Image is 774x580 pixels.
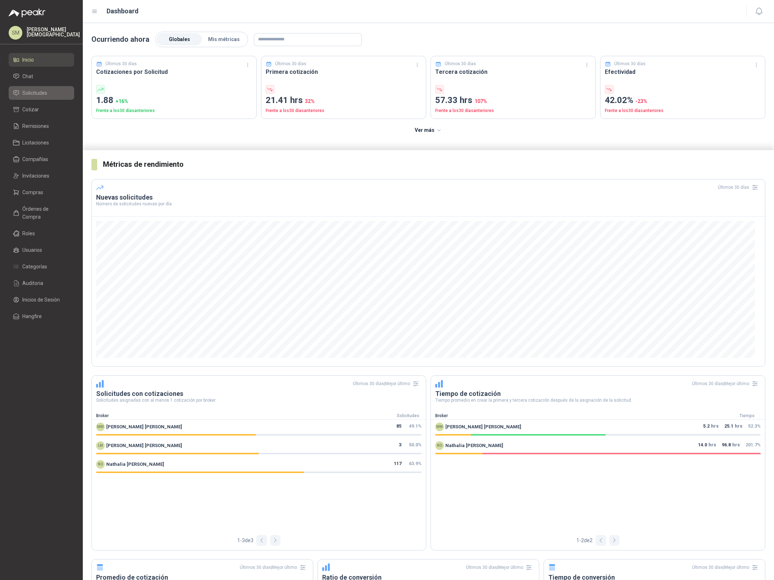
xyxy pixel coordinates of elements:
p: 42.02% [605,94,761,107]
span: 52.3 % [748,423,761,429]
span: Nathalia [PERSON_NAME] [445,442,503,449]
span: Auditoria [22,279,43,287]
p: hrs [698,441,716,450]
h3: Métricas de rendimiento [103,159,765,170]
span: Roles [22,229,35,237]
a: Auditoria [9,276,74,290]
a: Solicitudes [9,86,74,100]
span: 1 - 2 de 2 [576,536,593,544]
a: Usuarios [9,243,74,257]
h3: Nuevas solicitudes [96,193,761,202]
span: Compras [22,188,43,196]
h3: Tiempo de cotización [435,389,761,398]
h3: Primera cotización [266,67,422,76]
span: 32 % [305,98,315,104]
h1: Dashboard [107,6,139,16]
h3: Efectividad [605,67,761,76]
span: Chat [22,72,33,80]
div: Últimos 30 días | Mejor último [692,378,761,389]
div: Broker [431,412,729,419]
h3: Tercera cotización [435,67,591,76]
a: Compras [9,186,74,199]
div: Broker [92,412,390,419]
a: Remisiones [9,119,74,133]
p: Últimos 30 días [105,61,137,67]
span: 14.0 [698,441,707,450]
p: hrs [724,423,742,431]
span: 25.1 [724,423,733,431]
span: Remisiones [22,122,49,130]
div: MM [96,423,105,431]
p: 21.41 hrs [266,94,422,107]
img: Logo peakr [9,9,45,17]
span: [PERSON_NAME] [PERSON_NAME] [106,423,182,430]
span: 3 [399,441,401,450]
a: Cotizar [9,103,74,116]
div: Últimos 30 días | Mejor último [353,378,422,389]
span: Nathalia [PERSON_NAME] [106,461,164,468]
span: Usuarios [22,246,42,254]
h3: Cotizaciones por Solicitud [96,67,252,76]
span: Globales [169,36,190,42]
span: 63.9 % [409,461,422,466]
span: Licitaciones [22,139,49,147]
a: Inicio [9,53,74,67]
div: NO [96,460,105,469]
p: Últimos 30 días [445,61,476,67]
span: Órdenes de Compra [22,205,67,221]
p: Tiempo promedio en crear la primera y tercera cotización después de la asignación de la solicitud. [435,398,761,402]
p: hrs [722,441,740,450]
div: Últimos 30 días | Mejor último [466,562,535,573]
span: -23 % [635,98,647,104]
p: Frente a los 30 días anteriores [435,107,591,114]
a: Roles [9,227,74,240]
a: Categorías [9,260,74,273]
div: Últimos 30 días [718,182,761,193]
p: Número de solicitudes nuevas por día [96,202,761,206]
div: Tiempo [729,412,765,419]
h3: Solicitudes con cotizaciones [96,389,422,398]
p: [PERSON_NAME] [DEMOGRAPHIC_DATA] [27,27,80,37]
a: Chat [9,70,74,83]
a: Hangfire [9,309,74,323]
span: 1 - 3 de 3 [237,536,253,544]
a: Inicios de Sesión [9,293,74,307]
a: Licitaciones [9,136,74,150]
div: Últimos 30 días | Mejor último [240,562,309,573]
div: Últimos 30 días | Mejor último [692,562,761,573]
div: Solicitudes [390,412,426,419]
p: Frente a los 30 días anteriores [266,107,422,114]
p: Últimos 30 días [275,61,306,67]
span: [PERSON_NAME] [PERSON_NAME] [445,423,521,430]
div: LM [96,441,105,450]
span: Hangfire [22,312,42,320]
span: 107 % [474,98,487,104]
button: Ver más [411,123,446,138]
div: SM [9,26,22,40]
div: NO [435,441,444,450]
span: Cotizar [22,106,39,113]
span: Solicitudes [22,89,47,97]
span: + 16 % [116,98,128,104]
span: Inicio [22,56,34,64]
a: Compañías [9,152,74,166]
span: 96.8 [722,441,731,450]
span: 50.0 % [409,442,422,447]
p: Solicitudes asignadas con al menos 1 cotización por broker [96,398,422,402]
a: Invitaciones [9,169,74,183]
a: Órdenes de Compra [9,202,74,224]
span: Inicios de Sesión [22,296,60,304]
span: Mis métricas [208,36,240,42]
span: 201.7 % [746,442,761,447]
span: 85 [396,423,401,431]
p: 1.88 [96,94,252,107]
p: Frente a los 30 días anteriores [605,107,761,114]
span: [PERSON_NAME] [PERSON_NAME] [106,442,182,449]
span: Invitaciones [22,172,49,180]
p: Ocurriendo ahora [91,34,149,45]
span: 5.2 [703,423,710,431]
span: Categorías [22,263,47,271]
p: hrs [703,423,719,431]
span: 49.1 % [409,423,422,429]
p: 57.33 hrs [435,94,591,107]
